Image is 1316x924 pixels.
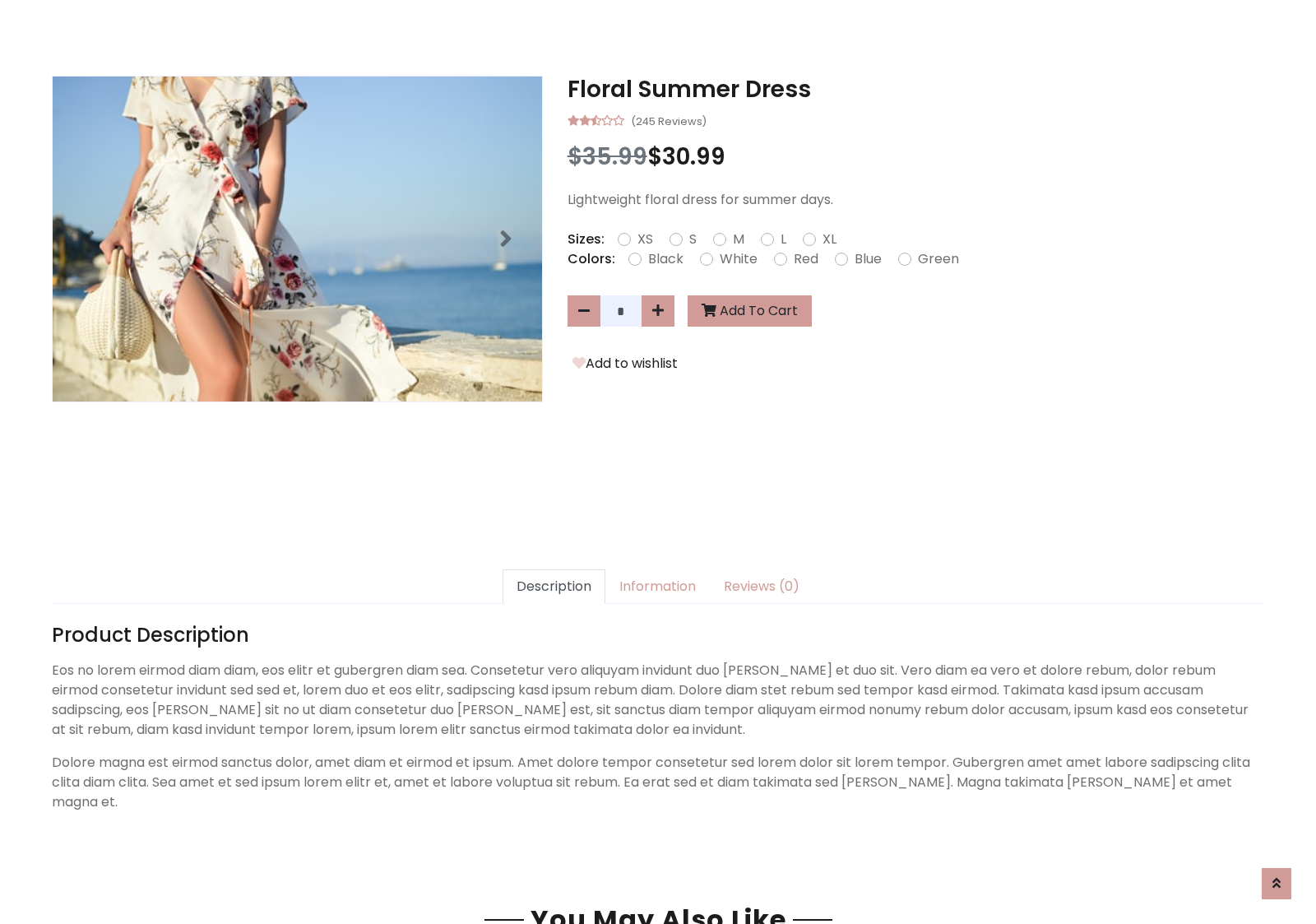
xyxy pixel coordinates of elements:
button: Add to wishlist [568,353,683,374]
img: Image [53,77,542,402]
h3: Floral Summer Dress [568,76,1264,104]
label: Red [794,249,818,269]
span: $35.99 [568,141,647,173]
p: Dolore magna est eirmod sanctus dolor, amet diam et eirmod et ipsum. Amet dolore tempor consetetu... [52,753,1264,812]
a: Reviews (0) [710,569,813,604]
label: L [781,230,786,249]
label: S [689,230,697,249]
p: Eos no lorem eirmod diam diam, eos elitr et gubergren diam sea. Consetetur vero aliquyam invidunt... [52,661,1264,740]
label: White [720,249,758,269]
label: Green [918,249,959,269]
label: M [733,230,744,249]
p: Sizes: [568,230,605,249]
small: (245 Reviews) [631,110,707,130]
label: XS [637,230,653,249]
label: XL [822,230,836,249]
h4: Product Description [52,624,1264,648]
h3: $ [568,143,1264,171]
label: Black [648,249,683,269]
p: Colors: [568,249,615,269]
p: Lightweight floral dress for summer days. [568,190,1264,210]
button: Add To Cart [688,295,812,327]
label: Blue [855,249,882,269]
a: Description [503,569,605,604]
span: 30.99 [662,141,725,173]
a: Information [605,569,710,604]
